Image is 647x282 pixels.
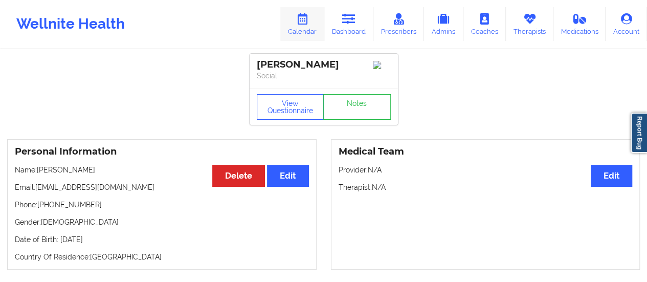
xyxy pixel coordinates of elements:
[506,7,553,41] a: Therapists
[212,165,265,187] button: Delete
[373,7,424,41] a: Prescribers
[423,7,463,41] a: Admins
[257,59,391,71] div: [PERSON_NAME]
[373,61,391,69] img: Image%2Fplaceholer-image.png
[591,165,632,187] button: Edit
[323,94,391,120] a: Notes
[463,7,506,41] a: Coaches
[606,7,647,41] a: Account
[15,182,309,192] p: Email: [EMAIL_ADDRESS][DOMAIN_NAME]
[339,146,633,158] h3: Medical Team
[280,7,324,41] a: Calendar
[15,165,309,175] p: Name: [PERSON_NAME]
[339,182,633,192] p: Therapist: N/A
[257,71,391,81] p: Social
[15,200,309,210] p: Phone: [PHONE_NUMBER]
[15,217,309,227] p: Gender: [DEMOGRAPHIC_DATA]
[257,94,324,120] button: View Questionnaire
[15,146,309,158] h3: Personal Information
[267,165,308,187] button: Edit
[339,165,633,175] p: Provider: N/A
[324,7,373,41] a: Dashboard
[15,252,309,262] p: Country Of Residence: [GEOGRAPHIC_DATA]
[631,113,647,153] a: Report Bug
[15,234,309,245] p: Date of Birth: [DATE]
[553,7,606,41] a: Medications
